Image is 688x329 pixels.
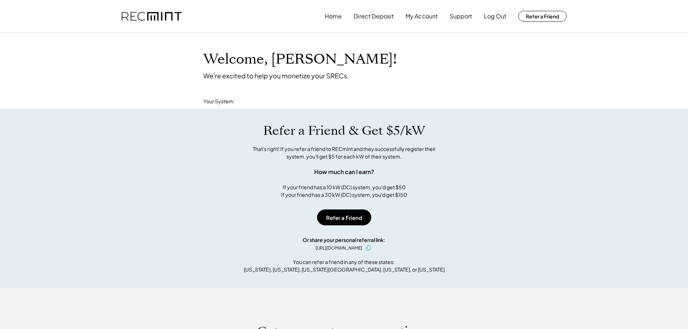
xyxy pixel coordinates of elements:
[450,9,472,23] button: Support
[303,236,385,244] div: Or share your personal referral link:
[325,9,342,23] button: Home
[364,244,373,252] button: click to copy
[281,183,407,199] div: If your friend has a 10 kW (DC) system, you'd get $50 If your friend has a 30 kW (DC) system, you...
[203,98,235,105] div: Your System:
[203,72,349,80] div: We're excited to help you monetize your SRECs.
[122,12,182,21] img: recmint-logotype%403x.png
[354,9,394,23] button: Direct Deposit
[203,51,397,68] h1: Welcome, [PERSON_NAME]!
[314,168,374,176] div: How much can I earn?
[316,245,362,251] div: [URL][DOMAIN_NAME]
[518,11,567,22] button: Refer a Friend
[406,9,438,23] button: My Account
[244,258,445,273] div: You can refer a friend in any of these states: [US_STATE], [US_STATE], [US_STATE][GEOGRAPHIC_DATA...
[245,145,443,160] div: That's right! If you refer a friend to RECmint and they successfully register their system, you'l...
[263,123,425,138] h1: Refer a Friend & Get $5/kW
[317,209,371,225] button: Refer a Friend
[484,9,506,23] button: Log Out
